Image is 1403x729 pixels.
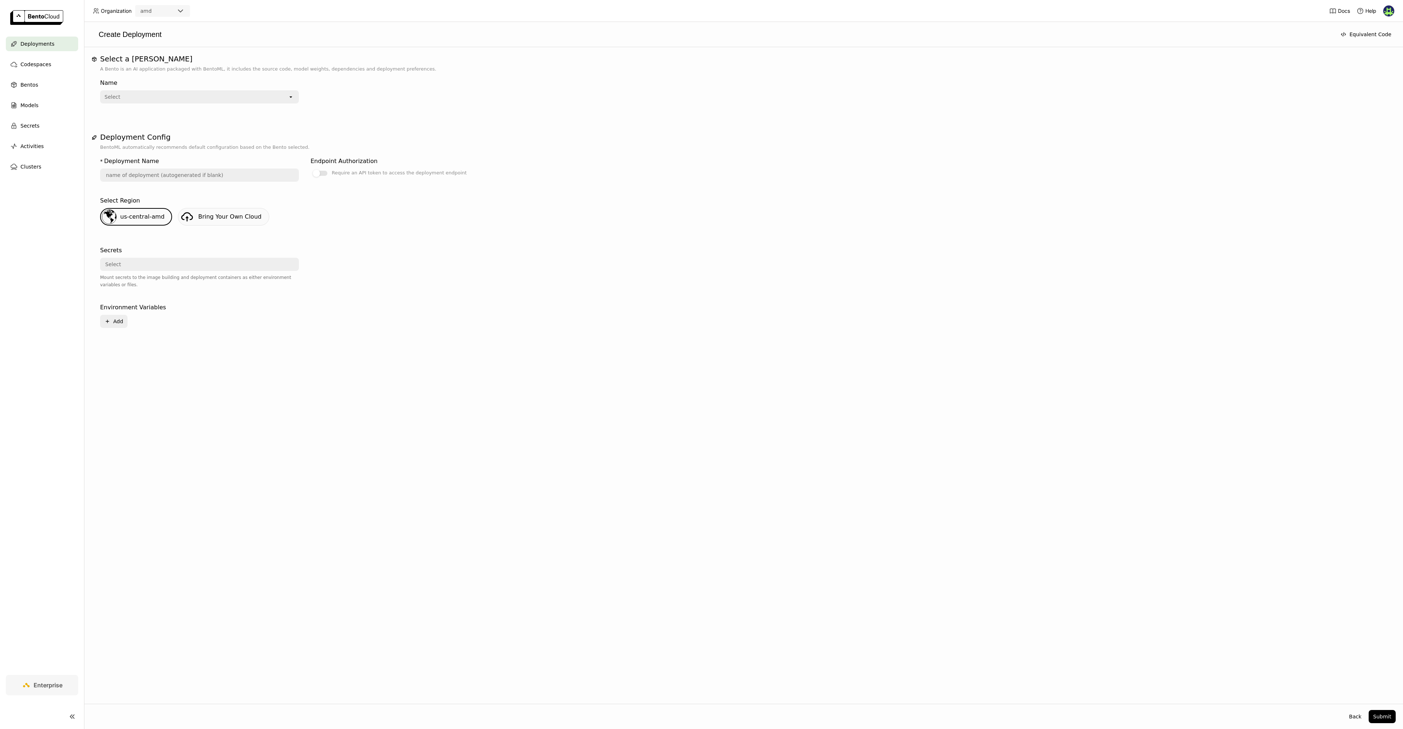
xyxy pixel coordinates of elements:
[1329,7,1350,15] a: Docs
[1345,710,1366,723] button: Back
[140,7,152,15] div: amd
[105,261,121,268] div: Select
[20,39,54,48] span: Deployments
[100,133,1387,141] h1: Deployment Config
[91,29,1333,39] div: Create Deployment
[100,54,1387,63] h1: Select a [PERSON_NAME]
[6,78,78,92] a: Bentos
[100,144,1387,151] p: BentoML automatically recommends default configuration based on the Bento selected.
[1369,710,1396,723] button: Submit
[104,318,110,324] svg: Plus
[6,57,78,72] a: Codespaces
[100,315,128,328] button: Add
[6,675,78,695] a: Enterprise
[101,169,298,181] input: name of deployment (autogenerated if blank)
[34,681,62,689] span: Enterprise
[1365,8,1376,14] span: Help
[104,157,159,166] div: Deployment Name
[198,213,261,220] span: Bring Your Own Cloud
[101,8,132,14] span: Organization
[104,93,120,101] div: Select
[20,101,38,110] span: Models
[311,157,377,166] div: Endpoint Authorization
[1336,28,1396,41] button: Equivalent Code
[6,159,78,174] a: Clusters
[100,274,299,288] div: Mount secrets to the image building and deployment containers as either environment variables or ...
[20,142,44,151] span: Activities
[100,303,166,312] div: Environment Variables
[20,162,41,171] span: Clusters
[6,118,78,133] a: Secrets
[6,139,78,154] a: Activities
[332,169,467,177] div: Require an API token to access the deployment endpoint
[100,196,140,205] div: Select Region
[1383,5,1394,16] img: Vincent Cavé
[6,37,78,51] a: Deployments
[20,121,39,130] span: Secrets
[178,208,269,226] a: Bring Your Own Cloud
[20,80,38,89] span: Bentos
[1357,7,1376,15] div: Help
[100,65,1387,73] p: A Bento is an AI application packaged with BentoML, it includes the source code, model weights, d...
[120,213,164,220] span: us-central-amd
[288,94,294,100] svg: open
[10,10,63,25] img: logo
[20,60,51,69] span: Codespaces
[152,8,153,15] input: Selected amd.
[6,98,78,113] a: Models
[100,246,122,255] div: Secrets
[1338,8,1350,14] span: Docs
[100,79,299,87] div: Name
[100,208,172,226] div: us-central-amd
